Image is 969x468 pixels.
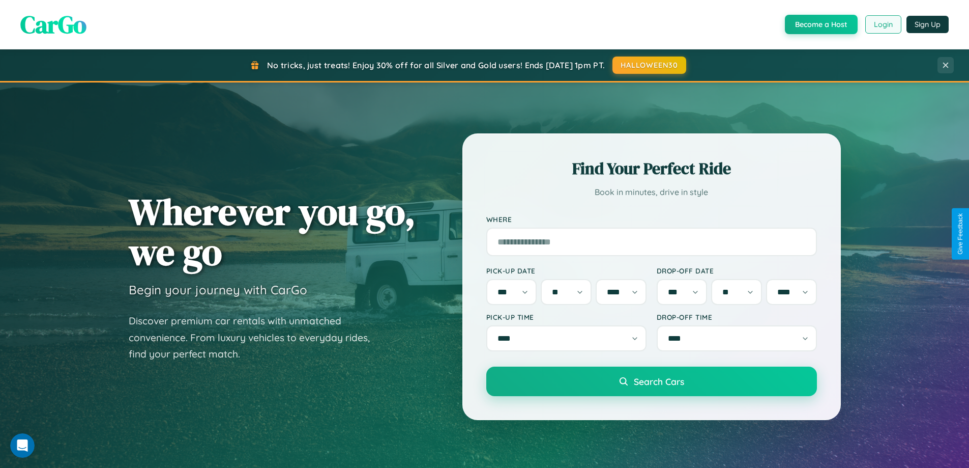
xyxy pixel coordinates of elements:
[634,376,684,387] span: Search Cars
[612,57,686,74] button: HALLOWEEN30
[657,266,817,275] label: Drop-off Date
[486,185,817,200] p: Book in minutes, drive in style
[129,282,307,297] h3: Begin your journey with CarGo
[785,15,858,34] button: Become a Host
[657,313,817,321] label: Drop-off Time
[957,213,964,255] div: Give Feedback
[486,215,817,224] label: Where
[486,266,647,275] label: Pick-up Date
[486,157,817,180] h2: Find Your Perfect Ride
[486,367,817,396] button: Search Cars
[129,191,416,272] h1: Wherever you go, we go
[865,15,901,34] button: Login
[129,313,383,363] p: Discover premium car rentals with unmatched convenience. From luxury vehicles to everyday rides, ...
[20,8,86,41] span: CarGo
[906,16,949,33] button: Sign Up
[267,60,605,70] span: No tricks, just treats! Enjoy 30% off for all Silver and Gold users! Ends [DATE] 1pm PT.
[486,313,647,321] label: Pick-up Time
[10,433,35,458] iframe: Intercom live chat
